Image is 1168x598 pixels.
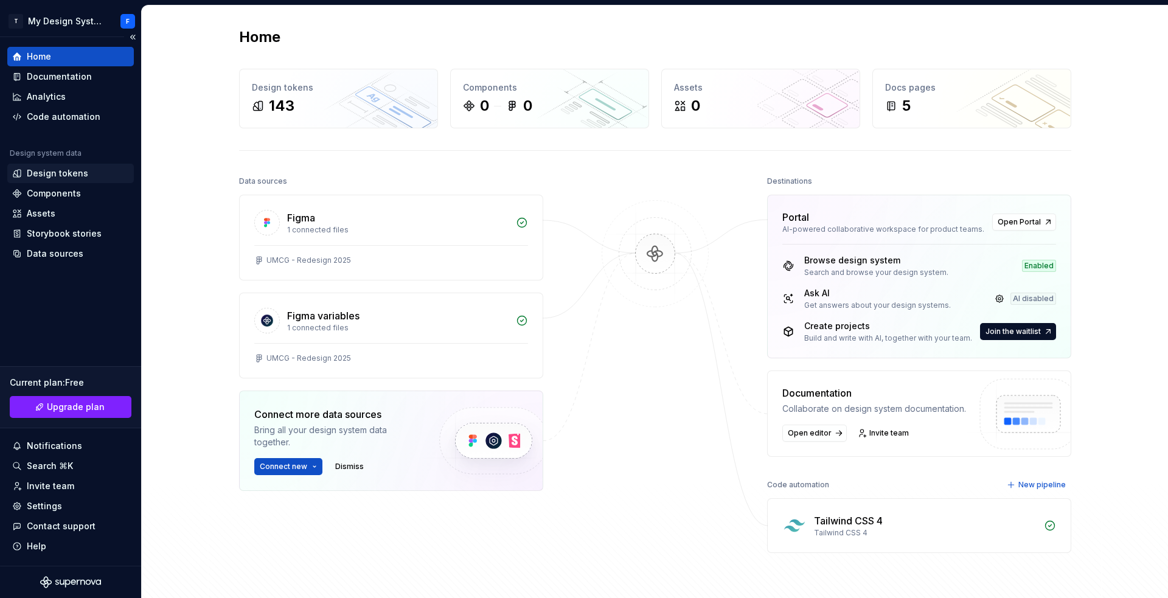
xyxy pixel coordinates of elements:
[1018,480,1066,490] span: New pipeline
[885,82,1058,94] div: Docs pages
[7,244,134,263] a: Data sources
[7,47,134,66] a: Home
[782,386,966,400] div: Documentation
[7,456,134,476] button: Search ⌘K
[782,403,966,415] div: Collaborate on design system documentation.
[1010,293,1056,305] div: AI disabled
[992,214,1056,231] a: Open Portal
[804,287,951,299] div: Ask AI
[269,96,294,116] div: 143
[782,425,847,442] a: Open editor
[27,480,74,492] div: Invite team
[287,308,360,323] div: Figma variables
[7,87,134,106] a: Analytics
[335,462,364,471] span: Dismiss
[782,224,985,234] div: AI-powered collaborative workspace for product teams.
[239,195,543,280] a: Figma1 connected filesUMCG - Redesign 2025
[7,184,134,203] a: Components
[330,458,369,475] button: Dismiss
[523,96,532,116] div: 0
[287,225,509,235] div: 1 connected files
[869,428,909,438] span: Invite team
[28,15,106,27] div: My Design System
[1022,260,1056,272] div: Enabled
[674,82,847,94] div: Assets
[661,69,860,128] a: Assets0
[998,217,1041,227] span: Open Portal
[27,500,62,512] div: Settings
[27,440,82,452] div: Notifications
[252,82,425,94] div: Design tokens
[27,50,51,63] div: Home
[10,396,131,418] button: Upgrade plan
[10,377,131,389] div: Current plan : Free
[260,462,307,471] span: Connect new
[804,320,972,332] div: Create projects
[7,107,134,127] a: Code automation
[239,293,543,378] a: Figma variables1 connected filesUMCG - Redesign 2025
[804,333,972,343] div: Build and write with AI, together with your team.
[814,513,883,528] div: Tailwind CSS 4
[287,323,509,333] div: 1 connected files
[2,8,139,34] button: TMy Design SystemF
[788,428,832,438] span: Open editor
[27,91,66,103] div: Analytics
[1003,476,1071,493] button: New pipeline
[7,164,134,183] a: Design tokens
[27,207,55,220] div: Assets
[40,576,101,588] svg: Supernova Logo
[804,254,948,266] div: Browse design system
[767,173,812,190] div: Destinations
[985,327,1041,336] span: Join the waitlist
[782,210,809,224] div: Portal
[872,69,1071,128] a: Docs pages5
[7,496,134,516] a: Settings
[27,187,81,200] div: Components
[239,69,438,128] a: Design tokens143
[691,96,700,116] div: 0
[27,520,96,532] div: Contact support
[7,537,134,556] button: Help
[27,540,46,552] div: Help
[266,353,351,363] div: UMCG - Redesign 2025
[239,27,280,47] h2: Home
[27,111,100,123] div: Code automation
[980,323,1056,340] button: Join the waitlist
[27,460,73,472] div: Search ⌘K
[27,71,92,83] div: Documentation
[463,82,636,94] div: Components
[126,16,130,26] div: F
[27,167,88,179] div: Design tokens
[480,96,489,116] div: 0
[7,476,134,496] a: Invite team
[254,407,419,422] div: Connect more data sources
[7,436,134,456] button: Notifications
[254,458,322,475] button: Connect new
[854,425,914,442] a: Invite team
[10,148,82,158] div: Design system data
[7,67,134,86] a: Documentation
[27,228,102,240] div: Storybook stories
[902,96,911,116] div: 5
[9,14,23,29] div: T
[7,204,134,223] a: Assets
[7,224,134,243] a: Storybook stories
[266,256,351,265] div: UMCG - Redesign 2025
[124,29,141,46] button: Collapse sidebar
[287,210,315,225] div: Figma
[27,248,83,260] div: Data sources
[450,69,649,128] a: Components00
[814,528,1037,538] div: Tailwind CSS 4
[804,268,948,277] div: Search and browse your design system.
[254,424,419,448] div: Bring all your design system data together.
[767,476,829,493] div: Code automation
[47,401,105,413] span: Upgrade plan
[804,301,951,310] div: Get answers about your design systems.
[7,516,134,536] button: Contact support
[239,173,287,190] div: Data sources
